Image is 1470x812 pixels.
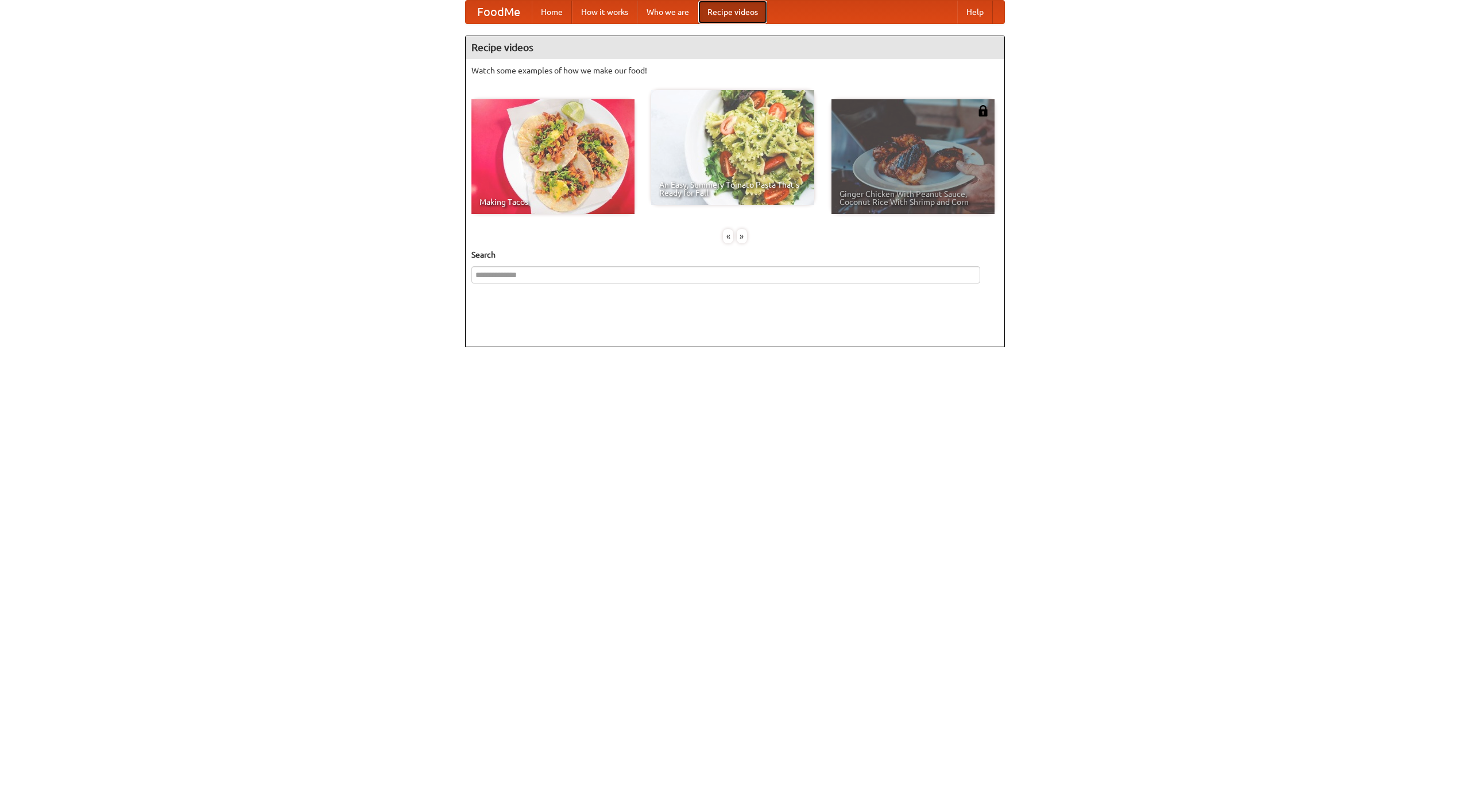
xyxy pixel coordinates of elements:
a: An Easy, Summery Tomato Pasta That's Ready for Fall [651,90,814,205]
span: An Easy, Summery Tomato Pasta That's Ready for Fall [659,181,806,197]
div: » [737,229,747,243]
h4: Recipe videos [466,36,1004,59]
div: « [723,229,733,243]
a: Who we are [637,1,698,24]
a: Making Tacos [471,99,635,214]
a: How it works [572,1,637,24]
a: Help [957,1,993,24]
img: 483408.png [977,105,989,116]
h5: Search [471,249,999,261]
a: FoodMe [466,1,532,24]
a: Home [532,1,572,24]
p: Watch some examples of how we make our food! [471,65,999,76]
span: Making Tacos [479,198,626,206]
a: Recipe videos [698,1,767,24]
